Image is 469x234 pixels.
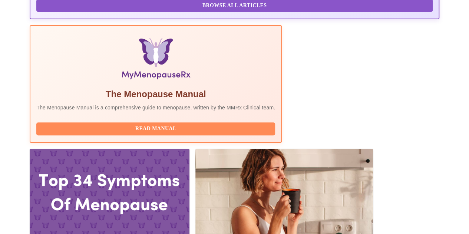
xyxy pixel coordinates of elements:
[36,2,434,8] a: Browse All Articles
[44,1,425,10] span: Browse All Articles
[75,38,237,82] img: Menopause Manual
[36,122,275,135] button: Read Manual
[36,125,277,131] a: Read Manual
[36,104,275,111] p: The Menopause Manual is a comprehensive guide to menopause, written by the MMRx Clinical team.
[44,124,268,134] span: Read Manual
[36,88,275,100] h5: The Menopause Manual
